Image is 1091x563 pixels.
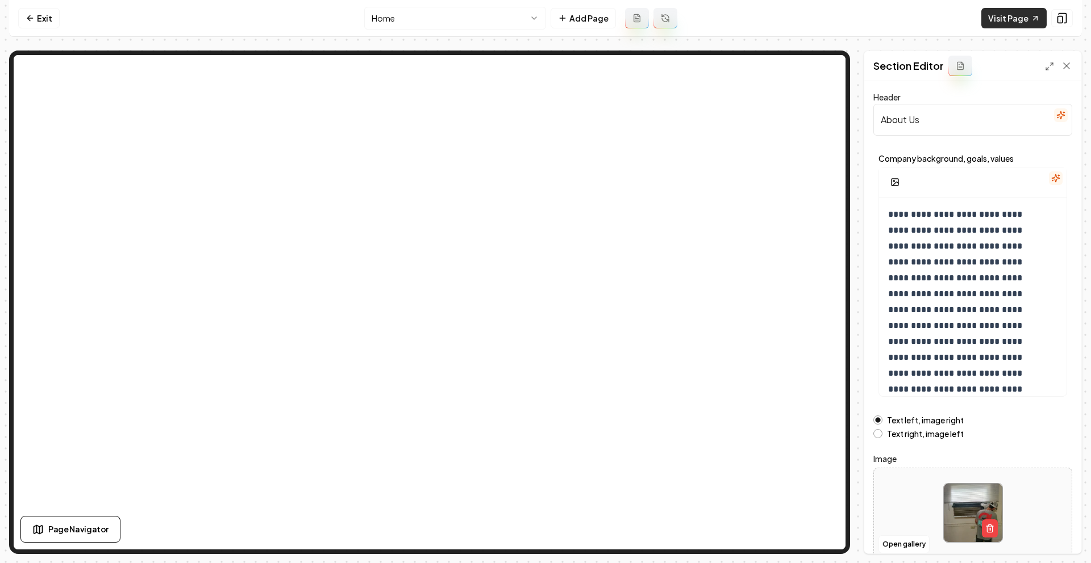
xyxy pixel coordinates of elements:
label: Header [873,92,901,102]
a: Visit Page [981,8,1047,28]
button: Add Image [884,172,906,192]
label: Text right, image left [887,430,964,438]
label: Image [873,452,1072,465]
button: Add Page [551,8,616,28]
button: Page Navigator [20,516,120,543]
button: Add admin page prompt [625,8,649,28]
label: Text left, image right [887,416,964,424]
button: Open gallery [878,535,930,553]
a: Exit [18,8,60,28]
button: Add admin section prompt [948,56,972,76]
h2: Section Editor [873,58,944,74]
label: Company background, goals, values [878,154,1067,162]
button: Regenerate page [653,8,677,28]
span: Page Navigator [48,523,109,535]
img: image [944,484,1002,542]
input: Header [873,104,1072,136]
